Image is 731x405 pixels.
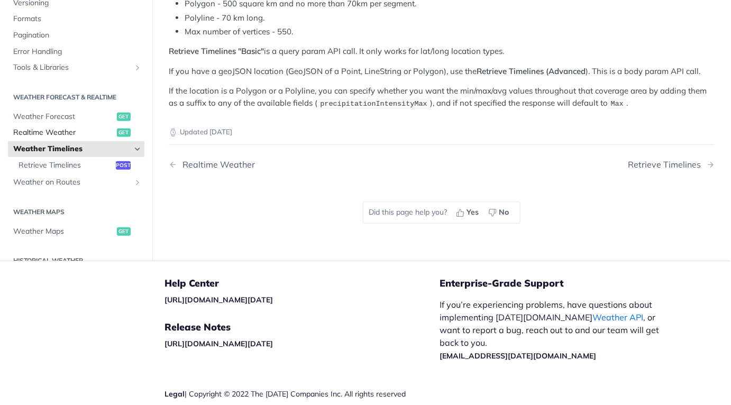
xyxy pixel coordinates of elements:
[117,128,131,137] span: get
[169,160,403,170] a: Previous Page: Realtime Weather
[467,207,479,218] span: Yes
[628,160,706,170] div: Retrieve Timelines
[485,205,515,220] button: No
[185,12,715,24] li: Polyline - 70 km long.
[169,127,715,137] p: Updated [DATE]
[13,112,114,122] span: Weather Forecast
[169,46,264,56] strong: Retrieve Timelines "Basic"
[363,201,520,224] div: Did this page help you?
[165,295,273,305] a: [URL][DOMAIN_NAME][DATE]
[13,47,142,57] span: Error Handling
[8,141,144,157] a: Weather TimelinesHide subpages for Weather Timelines
[19,160,113,170] span: Retrieve Timelines
[8,224,144,240] a: Weather Mapsget
[133,145,142,153] button: Hide subpages for Weather Timelines
[13,157,144,173] a: Retrieve Timelinespost
[8,125,144,141] a: Realtime Weatherget
[8,207,144,217] h2: Weather Maps
[117,227,131,236] span: get
[8,93,144,102] h2: Weather Forecast & realtime
[165,339,273,348] a: [URL][DOMAIN_NAME][DATE]
[133,63,142,72] button: Show subpages for Tools & Libraries
[477,66,586,76] strong: Retrieve Timelines (Advanced
[116,161,131,169] span: post
[440,277,687,290] h5: Enterprise-Grade Support
[8,27,144,43] a: Pagination
[13,144,131,154] span: Weather Timelines
[440,298,670,362] p: If you’re experiencing problems, have questions about implementing [DATE][DOMAIN_NAME] , or want ...
[169,149,715,180] nav: Pagination Controls
[452,205,485,220] button: Yes
[165,389,185,399] a: Legal
[8,44,144,60] a: Error Handling
[13,14,142,24] span: Formats
[611,100,624,108] span: Max
[177,160,255,170] div: Realtime Weather
[628,160,715,170] a: Next Page: Retrieve Timelines
[185,26,715,38] li: Max number of vertices - 550.
[440,351,596,361] a: [EMAIL_ADDRESS][DATE][DOMAIN_NAME]
[8,109,144,125] a: Weather Forecastget
[320,100,427,108] span: precipitationIntensityMax
[499,207,509,218] span: No
[169,45,715,58] p: is a query param API call. It only works for lat/long location types.
[165,389,440,399] div: | Copyright © 2022 The [DATE] Companies Inc. All rights reserved
[8,60,144,76] a: Tools & LibrariesShow subpages for Tools & Libraries
[165,321,440,334] h5: Release Notes
[13,226,114,237] span: Weather Maps
[133,178,142,187] button: Show subpages for Weather on Routes
[13,30,142,41] span: Pagination
[8,174,144,190] a: Weather on RoutesShow subpages for Weather on Routes
[169,85,715,109] p: If the location is a Polygon or a Polyline, you can specify whether you want the min/max/avg valu...
[169,66,715,78] p: If you have a geoJSON location (GeoJSON of a Point, LineString or Polygon), use the ). This is a ...
[8,11,144,27] a: Formats
[592,312,643,323] a: Weather API
[13,127,114,138] span: Realtime Weather
[13,177,131,188] span: Weather on Routes
[8,256,144,265] h2: Historical Weather
[165,277,440,290] h5: Help Center
[117,113,131,121] span: get
[13,62,131,73] span: Tools & Libraries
